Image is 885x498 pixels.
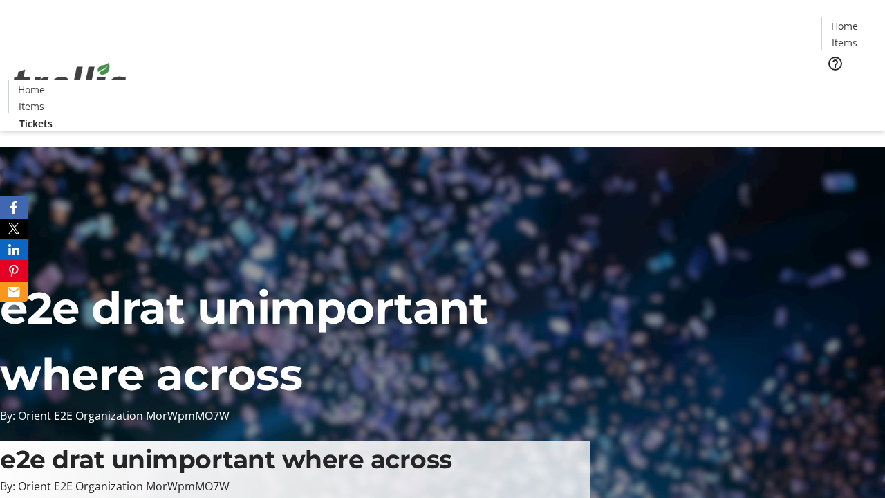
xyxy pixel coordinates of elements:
[831,19,858,33] span: Home
[832,35,857,50] span: Items
[9,82,53,97] a: Home
[832,80,866,95] span: Tickets
[18,82,45,97] span: Home
[822,19,866,33] a: Home
[8,116,64,131] a: Tickets
[8,48,131,117] img: Orient E2E Organization MorWpmMO7W's Logo
[19,99,44,113] span: Items
[821,80,877,95] a: Tickets
[821,50,849,77] button: Help
[822,35,866,50] a: Items
[19,116,53,131] span: Tickets
[9,99,53,113] a: Items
